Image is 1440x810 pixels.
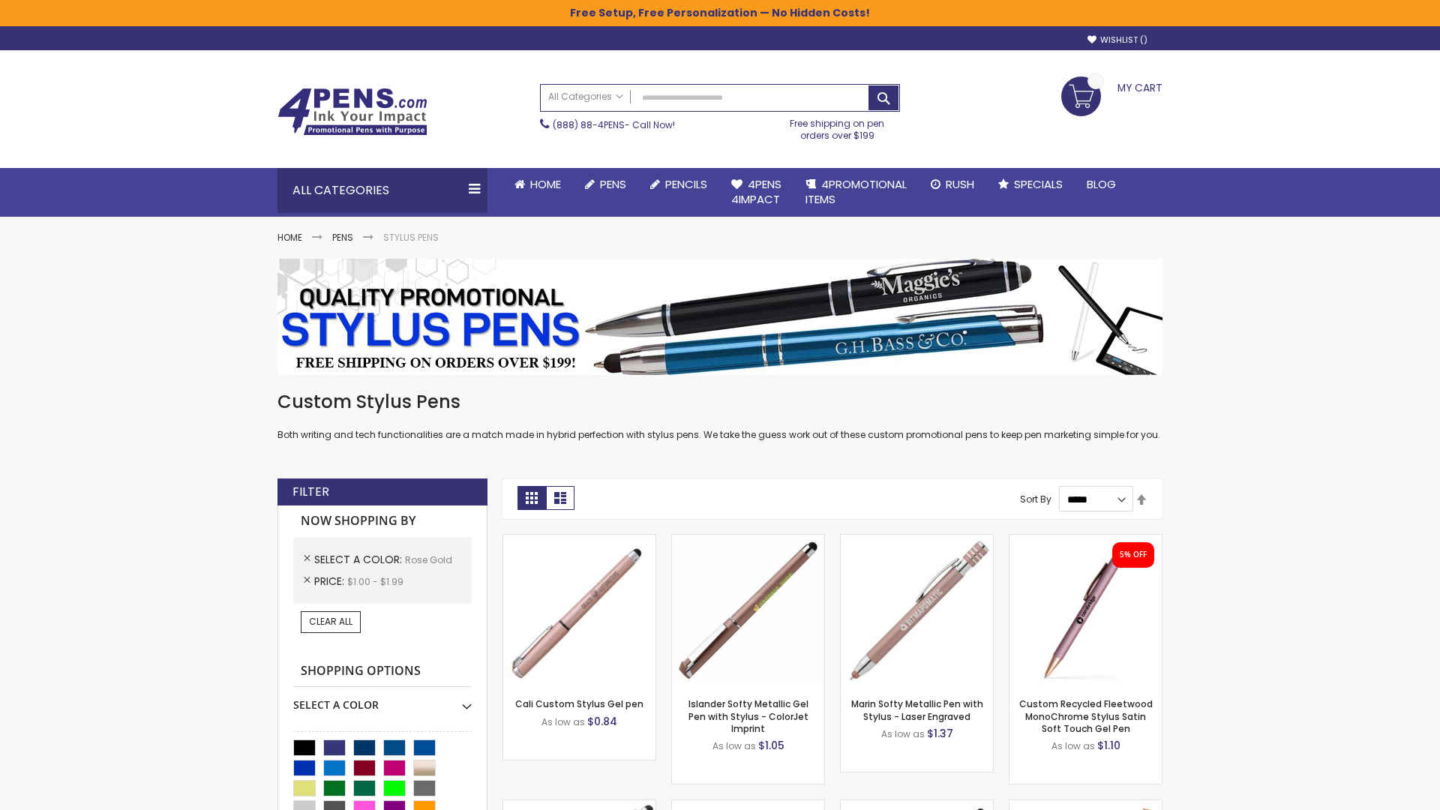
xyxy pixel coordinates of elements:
[530,176,561,192] span: Home
[1009,534,1162,547] a: Custom Recycled Fleetwood MonoChrome Stylus Satin Soft Touch Gel Pen-Rose Gold
[793,168,919,217] a: 4PROMOTIONALITEMS
[1019,697,1153,734] a: Custom Recycled Fleetwood MonoChrome Stylus Satin Soft Touch Gel Pen
[293,687,472,712] div: Select A Color
[383,231,439,244] strong: Stylus Pens
[731,176,781,207] span: 4Pens 4impact
[1097,738,1120,753] span: $1.10
[405,553,452,566] span: Rose Gold
[309,615,352,628] span: Clear All
[503,534,655,547] a: Cali Custom Stylus Gel pen-Rose Gold
[515,697,643,710] a: Cali Custom Stylus Gel pen
[986,168,1075,201] a: Specials
[638,168,719,201] a: Pencils
[919,168,986,201] a: Rush
[293,655,472,688] strong: Shopping Options
[277,390,1162,414] h1: Custom Stylus Pens
[553,118,675,131] span: - Call Now!
[277,259,1162,375] img: Stylus Pens
[277,231,302,244] a: Home
[841,534,993,547] a: Marin Softy Metallic Pen with Stylus - Laser Engraved-Rose Gold
[775,112,901,142] div: Free shipping on pen orders over $199
[600,176,626,192] span: Pens
[1087,176,1116,192] span: Blog
[841,535,993,687] img: Marin Softy Metallic Pen with Stylus - Laser Engraved-Rose Gold
[587,714,617,729] span: $0.84
[502,168,573,201] a: Home
[927,726,953,741] span: $1.37
[277,168,487,213] div: All Categories
[292,484,329,500] strong: Filter
[573,168,638,201] a: Pens
[332,231,353,244] a: Pens
[314,574,347,589] span: Price
[1020,493,1051,505] label: Sort By
[805,176,907,207] span: 4PROMOTIONAL ITEMS
[1009,535,1162,687] img: Custom Recycled Fleetwood MonoChrome Stylus Satin Soft Touch Gel Pen-Rose Gold
[1051,739,1095,752] span: As low as
[314,552,405,567] span: Select A Color
[758,738,784,753] span: $1.05
[672,534,824,547] a: Islander Softy Metallic Gel Pen with Stylus - ColorJet Imprint-Rose Gold
[672,535,824,687] img: Islander Softy Metallic Gel Pen with Stylus - ColorJet Imprint-Rose Gold
[517,486,546,510] strong: Grid
[665,176,707,192] span: Pencils
[541,715,585,728] span: As low as
[1087,34,1147,46] a: Wishlist
[277,88,427,136] img: 4Pens Custom Pens and Promotional Products
[881,727,925,740] span: As low as
[347,575,403,588] span: $1.00 - $1.99
[548,91,623,103] span: All Categories
[553,118,625,131] a: (888) 88-4PENS
[1075,168,1128,201] a: Blog
[1014,176,1063,192] span: Specials
[503,535,655,687] img: Cali Custom Stylus Gel pen-Rose Gold
[851,697,983,722] a: Marin Softy Metallic Pen with Stylus - Laser Engraved
[293,505,472,537] strong: Now Shopping by
[712,739,756,752] span: As low as
[688,697,808,734] a: Islander Softy Metallic Gel Pen with Stylus - ColorJet Imprint
[277,390,1162,442] div: Both writing and tech functionalities are a match made in hybrid perfection with stylus pens. We ...
[719,168,793,217] a: 4Pens4impact
[1120,550,1147,560] div: 5% OFF
[946,176,974,192] span: Rush
[301,611,361,632] a: Clear All
[541,85,631,109] a: All Categories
